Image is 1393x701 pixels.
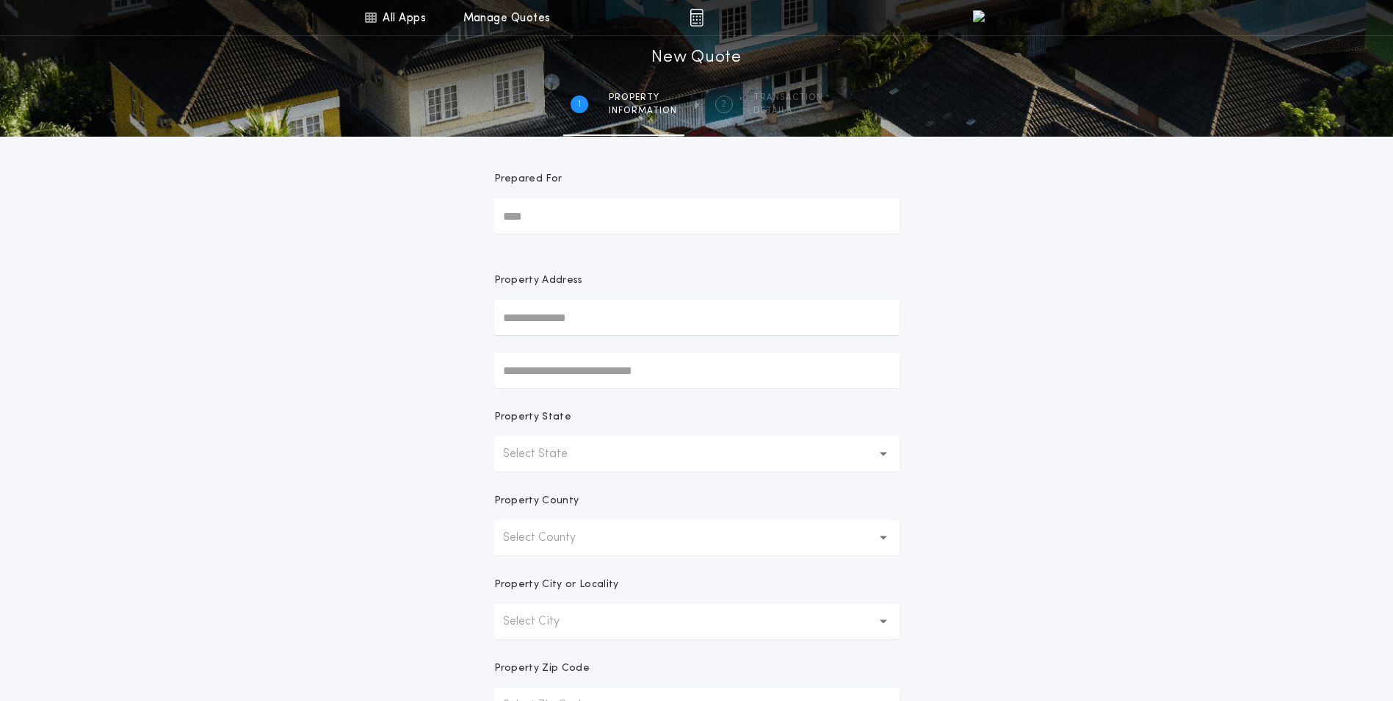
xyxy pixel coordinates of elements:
button: Select State [494,436,900,472]
span: information [609,105,677,117]
p: Property County [494,494,579,508]
img: vs-icon [973,10,1024,25]
p: Prepared For [494,172,562,187]
span: Property [609,92,677,104]
button: Select County [494,520,900,556]
button: Select City [494,604,900,639]
p: Select State [503,445,591,463]
p: Select County [503,529,599,547]
p: Select City [503,613,583,630]
input: Prepared For [494,198,900,234]
p: Property City or Locality [494,578,619,592]
h1: New Quote [651,46,741,70]
p: Property State [494,410,571,425]
span: Transaction [753,92,823,104]
img: img [690,9,703,26]
span: details [753,105,823,117]
h2: 2 [721,98,726,110]
p: Property Zip Code [494,661,590,676]
h2: 1 [578,98,581,110]
p: Property Address [494,273,900,288]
